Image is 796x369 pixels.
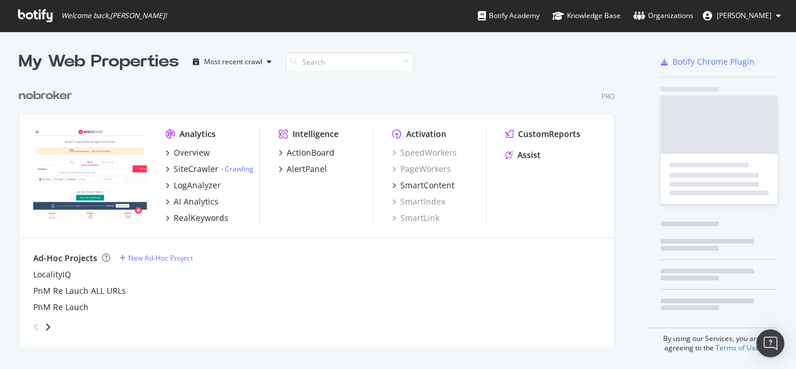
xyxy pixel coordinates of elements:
a: Assist [505,149,541,161]
div: SiteCrawler [174,163,219,175]
div: CustomReports [518,128,580,140]
a: RealKeywords [165,212,228,224]
a: nobroker [19,87,77,104]
div: Assist [517,149,541,161]
img: nobroker.com [33,128,147,219]
a: ActionBoard [279,147,334,159]
div: Overview [174,147,210,159]
a: PageWorkers [392,163,451,175]
div: Analytics [179,128,216,140]
div: Open Intercom Messenger [756,329,784,357]
a: CustomReports [505,128,580,140]
div: Ad-Hoc Projects [33,252,97,264]
div: Botify Academy [478,10,540,22]
button: [PERSON_NAME] [693,6,790,25]
div: Activation [406,128,446,140]
a: SmartLink [392,212,439,224]
div: angle-right [44,321,52,333]
div: AI Analytics [174,196,219,208]
div: AlertPanel [287,163,327,175]
a: Overview [165,147,210,159]
a: LogAnalyzer [165,180,221,191]
div: Organizations [633,10,693,22]
div: Pro [601,92,615,101]
input: Search [286,52,414,72]
span: Rahul Tiwari [717,10,772,20]
div: RealKeywords [174,212,228,224]
a: LocalityIQ [33,269,71,280]
a: SmartIndex [392,196,445,208]
a: SiteCrawler- Crawling [165,163,253,175]
div: New Ad-Hoc Project [128,253,193,263]
a: Botify Chrome Plugin [661,56,755,68]
div: By using our Services, you are agreeing to the [646,328,777,353]
a: SmartContent [392,180,455,191]
a: PnM Re Lauch ALL URLs [33,285,126,297]
a: SpeedWorkers [392,147,457,159]
div: My Web Properties [19,50,179,73]
div: angle-left [29,318,44,336]
a: AI Analytics [165,196,219,208]
button: Most recent crawl [188,52,276,71]
div: SmartContent [400,180,455,191]
div: ActionBoard [287,147,334,159]
a: AlertPanel [279,163,327,175]
a: Terms of Use [716,343,759,353]
div: Most recent crawl [204,58,262,65]
div: nobroker [19,87,72,104]
div: Knowledge Base [552,10,621,22]
a: PnM Re Lauch [33,301,89,313]
a: New Ad-Hoc Project [119,253,193,263]
div: grid [19,73,624,347]
span: Welcome back, [PERSON_NAME] ! [61,11,167,20]
div: - [221,164,253,174]
div: Botify Chrome Plugin [672,56,755,68]
a: Crawling [225,164,253,174]
div: Intelligence [293,128,339,140]
div: LogAnalyzer [174,180,221,191]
